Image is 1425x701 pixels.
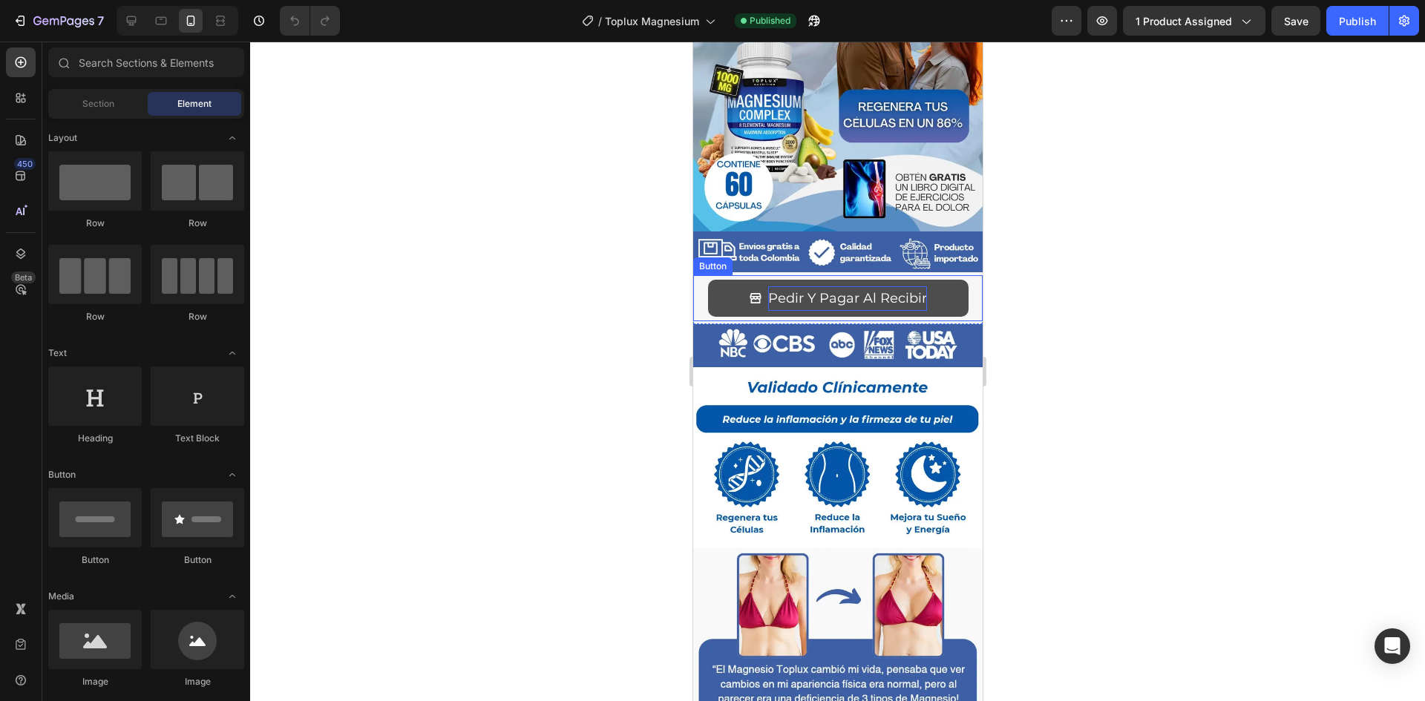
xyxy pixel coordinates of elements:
div: Button [48,553,142,567]
div: Button [151,553,244,567]
div: Row [151,310,244,323]
div: Undo/Redo [280,6,340,36]
button: Save [1271,6,1320,36]
div: Open Intercom Messenger [1375,628,1410,664]
span: Text [48,346,67,360]
iframe: Design area [693,42,983,701]
span: Media [48,590,74,603]
span: / [598,13,602,29]
div: Publish [1339,13,1376,29]
span: 1 product assigned [1136,13,1232,29]
span: Save [1284,15,1308,27]
span: Element [177,97,212,111]
button: 7 [6,6,111,36]
div: Row [151,217,244,230]
span: Layout [48,131,77,145]
input: Search Sections & Elements [48,47,244,77]
div: Text Block [151,432,244,445]
span: Published [750,14,790,27]
div: Heading [48,432,142,445]
div: 450 [14,158,36,170]
span: Toplux Magnesium [605,13,699,29]
div: Beta [11,271,36,283]
span: Button [48,468,76,481]
div: Image [151,675,244,688]
button: Publish [1326,6,1389,36]
span: Toggle open [220,126,244,150]
button: 1 product assigned [1123,6,1265,36]
div: Row [48,217,142,230]
span: Toggle open [220,341,244,365]
div: Image [48,675,142,688]
span: Toggle open [220,585,244,608]
p: 7 [97,12,104,30]
span: Toggle open [220,463,244,487]
div: Row [48,310,142,323]
span: Section [82,97,114,111]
